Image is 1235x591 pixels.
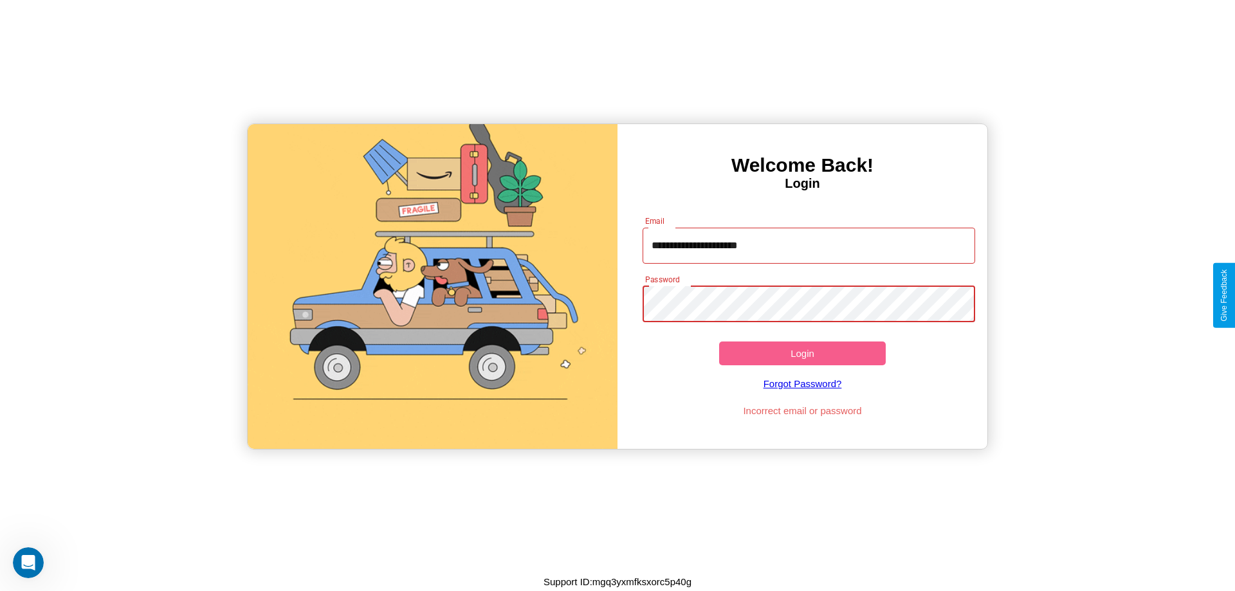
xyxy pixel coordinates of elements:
img: gif [248,124,617,449]
h4: Login [617,176,987,191]
p: Support ID: mgq3yxmfksxorc5p40g [544,573,691,590]
h3: Welcome Back! [617,154,987,176]
p: Incorrect email or password [636,402,969,419]
iframe: Intercom live chat [13,547,44,578]
a: Forgot Password? [636,365,969,402]
div: Give Feedback [1220,269,1229,322]
button: Login [719,341,886,365]
label: Password [645,274,679,285]
label: Email [645,215,665,226]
